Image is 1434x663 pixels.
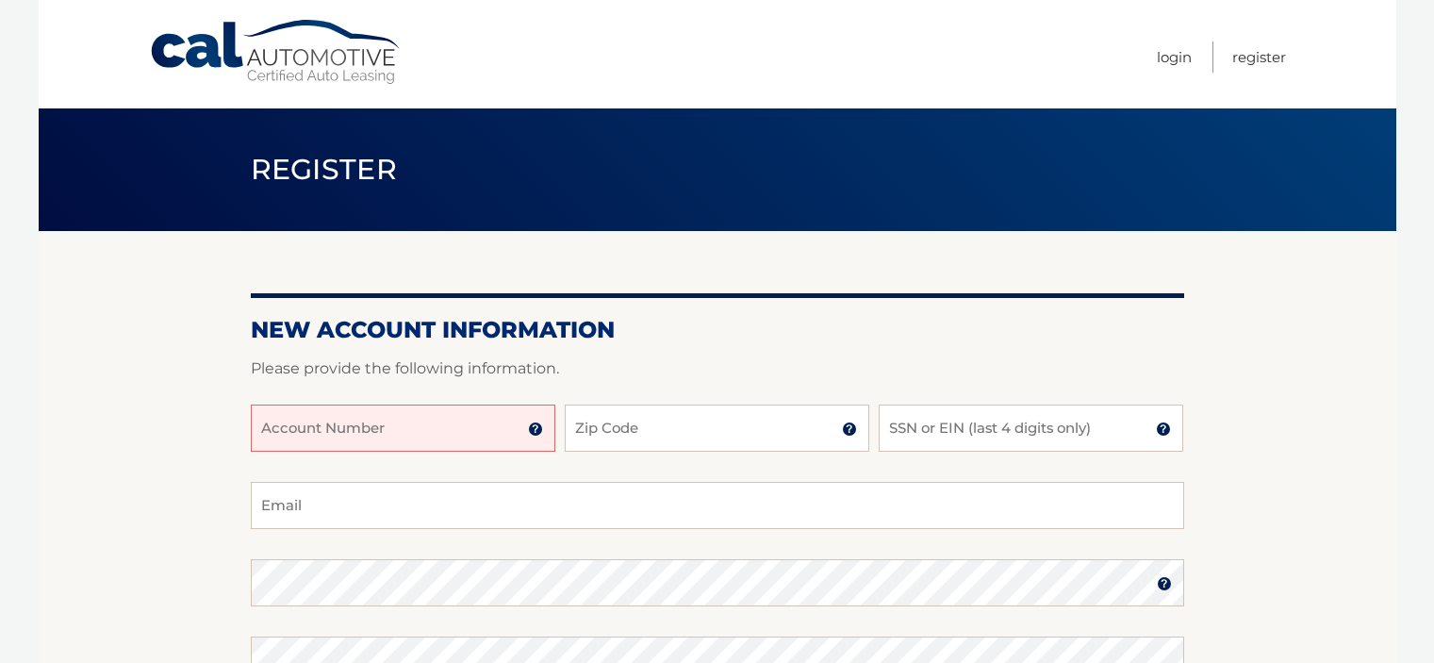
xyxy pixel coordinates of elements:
[565,405,869,452] input: Zip Code
[879,405,1183,452] input: SSN or EIN (last 4 digits only)
[251,356,1184,382] p: Please provide the following information.
[1157,576,1172,591] img: tooltip.svg
[1232,41,1286,73] a: Register
[149,19,404,86] a: Cal Automotive
[251,482,1184,529] input: Email
[251,405,555,452] input: Account Number
[1157,41,1192,73] a: Login
[1156,422,1171,437] img: tooltip.svg
[251,316,1184,344] h2: New Account Information
[251,152,398,187] span: Register
[528,422,543,437] img: tooltip.svg
[842,422,857,437] img: tooltip.svg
